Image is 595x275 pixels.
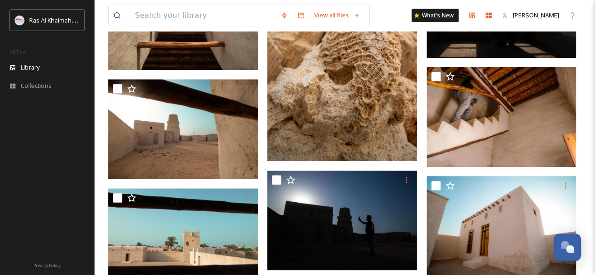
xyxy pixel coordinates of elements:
[554,234,581,261] button: Open Chat
[33,259,61,270] a: Privacy Policy
[29,16,162,24] span: Ras Al Khaimah Tourism Development Authority
[497,6,564,24] a: [PERSON_NAME]
[267,171,417,270] img: Jazeerah Al Hamra.jpg
[309,6,365,24] a: View all files
[9,48,26,55] span: MEDIA
[21,63,40,72] span: Library
[21,81,52,90] span: Collections
[513,11,559,19] span: [PERSON_NAME]
[130,5,276,26] input: Search your library
[15,16,24,25] img: Logo_RAKTDA_RGB-01.png
[33,262,61,268] span: Privacy Policy
[108,79,258,179] img: Jazeerah Al Hamra.jpg
[412,9,459,22] a: What's New
[427,67,576,167] img: Jazeerah Al Hamra.jpg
